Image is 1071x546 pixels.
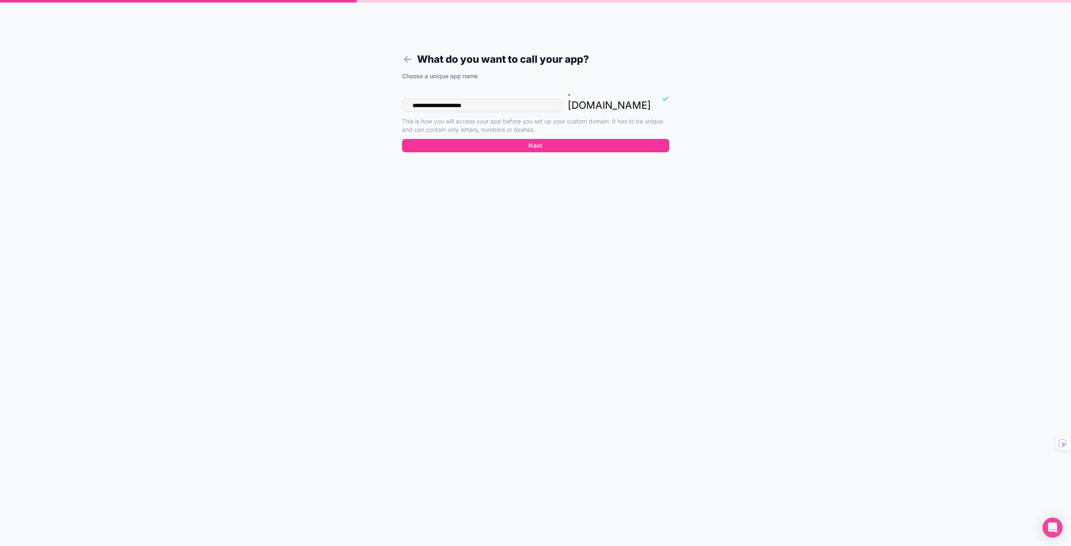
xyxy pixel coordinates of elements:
label: Choose a unique app name [402,72,478,80]
h1: What do you want to call your app? [402,52,669,67]
button: Next [402,139,669,152]
p: . [DOMAIN_NAME] [568,85,651,112]
p: This is how you will access your app before you set up your custom domain. It has to be unique an... [402,117,669,134]
div: Open Intercom Messenger [1043,518,1063,538]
